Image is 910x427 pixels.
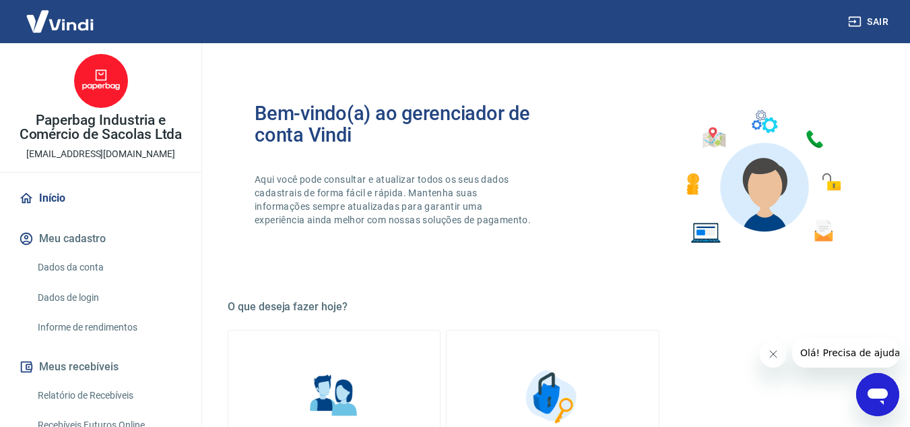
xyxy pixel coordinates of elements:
p: Paperbag Industria e Comércio de Sacolas Ltda [11,113,191,142]
button: Meu cadastro [16,224,185,254]
button: Meus recebíveis [16,352,185,382]
p: [EMAIL_ADDRESS][DOMAIN_NAME] [26,147,175,161]
a: Dados de login [32,284,185,312]
p: Aqui você pode consultar e atualizar todos os seus dados cadastrais de forma fácil e rápida. Mant... [255,173,533,227]
a: Dados da conta [32,254,185,281]
img: 7db1a6c6-15d7-4288-961d-ced52c303e3a.jpeg [74,54,128,108]
a: Informe de rendimentos [32,314,185,341]
iframe: Botão para abrir a janela de mensagens [856,373,899,416]
h2: Bem-vindo(a) ao gerenciador de conta Vindi [255,103,553,146]
img: Imagem de um avatar masculino com diversos icones exemplificando as funcionalidades do gerenciado... [674,103,851,252]
img: Vindi [16,1,104,42]
span: Olá! Precisa de ajuda? [8,9,113,20]
iframe: Fechar mensagem [760,341,787,368]
a: Relatório de Recebíveis [32,382,185,409]
button: Sair [845,9,894,34]
iframe: Mensagem da empresa [792,338,899,368]
a: Início [16,183,185,213]
h5: O que deseja fazer hoje? [228,300,878,314]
